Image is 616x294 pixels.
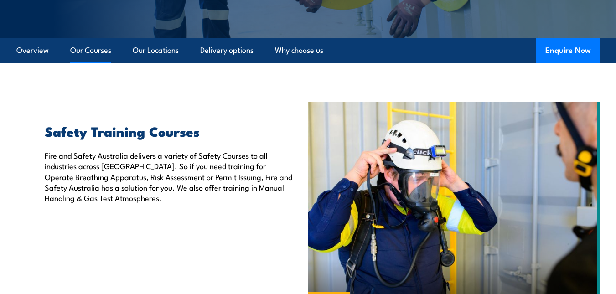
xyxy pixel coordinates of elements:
[536,38,600,63] button: Enquire Now
[45,125,295,137] h2: Safety Training Courses
[133,38,179,62] a: Our Locations
[275,38,323,62] a: Why choose us
[200,38,254,62] a: Delivery options
[45,150,295,203] p: Fire and Safety Australia delivers a variety of Safety Courses to all industries across [GEOGRAPH...
[16,38,49,62] a: Overview
[70,38,111,62] a: Our Courses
